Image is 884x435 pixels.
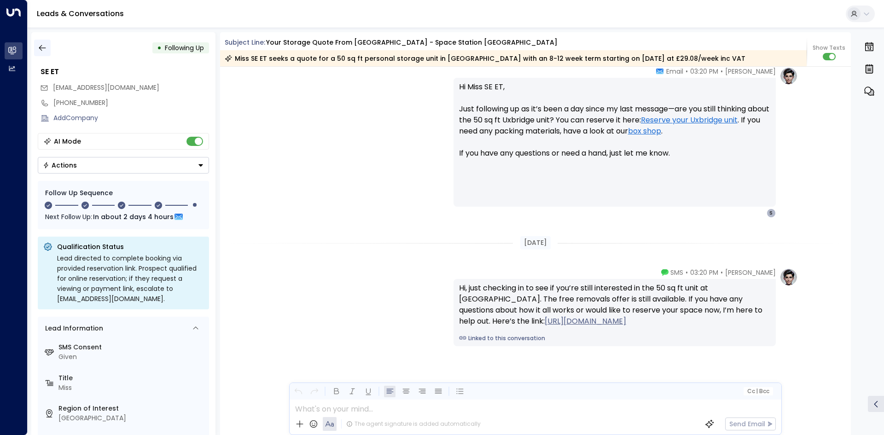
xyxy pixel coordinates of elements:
[545,316,626,327] a: [URL][DOMAIN_NAME]
[54,137,81,146] div: AI Mode
[666,67,683,76] span: Email
[743,387,773,396] button: Cc|Bcc
[686,268,688,277] span: •
[37,8,124,19] a: Leads & Conversations
[57,253,204,304] div: Lead directed to complete booking via provided reservation link. Prospect qualified for online re...
[813,44,845,52] span: Show Texts
[157,40,162,56] div: •
[725,268,776,277] span: [PERSON_NAME]
[58,383,205,393] div: Miss
[686,67,688,76] span: •
[58,404,205,413] label: Region of Interest
[58,352,205,362] div: Given
[721,268,723,277] span: •
[45,212,202,222] div: Next Follow Up:
[57,242,204,251] p: Qualification Status
[58,342,205,352] label: SMS Consent
[725,67,776,76] span: [PERSON_NAME]
[779,268,798,286] img: profile-logo.png
[53,113,209,123] div: AddCompany
[670,268,683,277] span: SMS
[53,83,159,92] span: [EMAIL_ADDRESS][DOMAIN_NAME]
[721,67,723,76] span: •
[41,66,209,77] div: SE ET
[520,236,551,249] div: [DATE]
[767,209,776,218] div: S
[459,81,770,170] p: Hi Miss SE ET, Just following up as it’s been a day since my last message—are you still thinking ...
[756,388,758,394] span: |
[641,115,738,126] a: Reserve your Uxbridge unit
[45,188,202,198] div: Follow Up Sequence
[53,83,159,93] span: sassysify18@yahoo.com
[165,43,204,52] span: Following Up
[38,157,209,174] button: Actions
[346,420,481,428] div: The agent signature is added automatically
[628,126,661,137] a: box shop
[690,268,718,277] span: 03:20 PM
[779,67,798,85] img: profile-logo.png
[308,386,320,397] button: Redo
[58,373,205,383] label: Title
[459,283,770,327] div: Hi, just checking in to see if you’re still interested in the 50 sq ft unit at [GEOGRAPHIC_DATA]....
[266,38,558,47] div: Your storage quote from [GEOGRAPHIC_DATA] - Space Station [GEOGRAPHIC_DATA]
[459,334,770,342] a: Linked to this conversation
[225,54,745,63] div: Miss SE ET seeks a quote for a 50 sq ft personal storage unit in [GEOGRAPHIC_DATA] with an 8-12 w...
[690,67,718,76] span: 03:20 PM
[58,413,205,423] div: [GEOGRAPHIC_DATA]
[38,157,209,174] div: Button group with a nested menu
[43,161,77,169] div: Actions
[747,388,769,394] span: Cc Bcc
[93,212,174,222] span: In about 2 days 4 hours
[225,38,265,47] span: Subject Line:
[42,324,103,333] div: Lead Information
[292,386,304,397] button: Undo
[53,98,209,108] div: [PHONE_NUMBER]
